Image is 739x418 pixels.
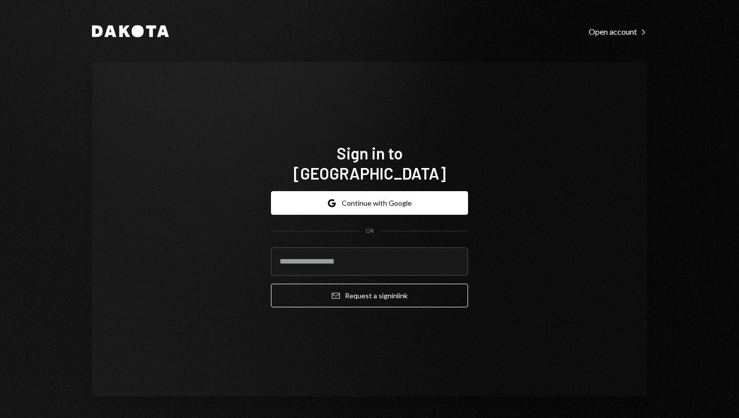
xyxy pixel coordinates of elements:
[365,227,374,235] div: OR
[589,27,647,37] div: Open account
[271,191,468,215] button: Continue with Google
[271,284,468,307] button: Request a signinlink
[589,26,647,37] a: Open account
[271,143,468,183] h1: Sign in to [GEOGRAPHIC_DATA]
